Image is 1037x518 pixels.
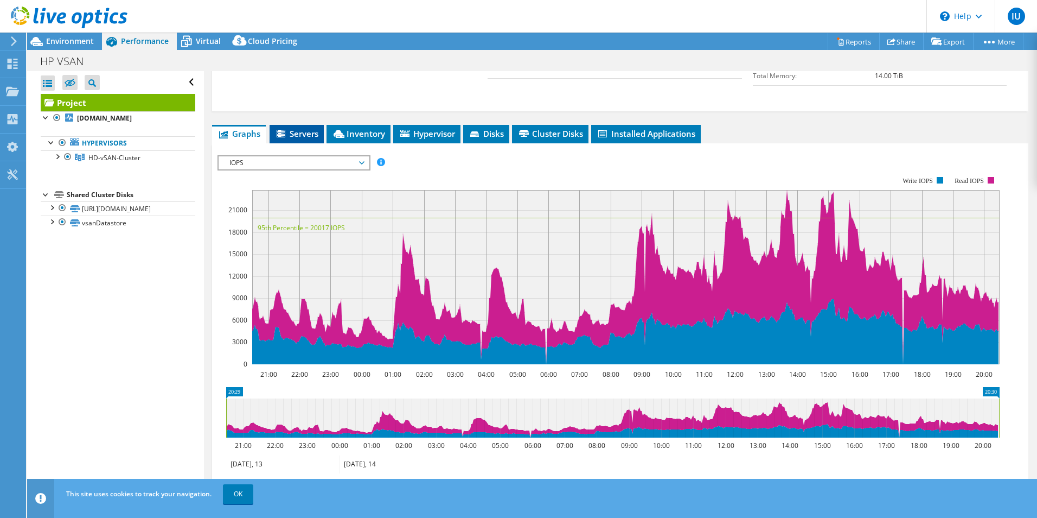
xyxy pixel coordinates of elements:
[974,441,991,450] text: 20:00
[664,370,681,379] text: 10:00
[828,33,880,50] a: Reports
[66,489,212,498] span: This site uses cookies to track your navigation.
[258,223,345,232] text: 95th Percentile = 20017 IOPS
[415,370,432,379] text: 02:00
[384,370,401,379] text: 01:00
[955,177,984,185] text: Read IOPS
[228,249,247,258] text: 15000
[753,66,875,85] td: Total Memory:
[196,36,221,46] span: Virtual
[41,94,195,111] a: Project
[41,216,195,230] a: vsanDatastore
[820,370,836,379] text: 15:00
[902,177,933,185] text: Write IOPS
[121,36,169,46] span: Performance
[41,201,195,216] a: [URL][DOMAIN_NAME]
[524,441,541,450] text: 06:00
[944,370,961,379] text: 19:00
[228,271,247,281] text: 12000
[217,128,260,139] span: Graphs
[232,293,247,302] text: 9000
[459,441,476,450] text: 04:00
[248,36,297,46] span: Cloud Pricing
[923,33,974,50] a: Export
[399,128,455,139] span: Hypervisor
[597,128,695,139] span: Installed Applications
[41,150,195,165] a: HD-vSAN-Cluster
[275,128,318,139] span: Servers
[469,128,504,139] span: Disks
[298,441,315,450] text: 23:00
[633,370,650,379] text: 09:00
[41,111,195,125] a: [DOMAIN_NAME]
[758,370,774,379] text: 13:00
[363,441,380,450] text: 01:00
[232,315,247,325] text: 6000
[491,441,508,450] text: 05:00
[35,55,100,67] h1: HP VSAN
[223,484,253,504] a: OK
[781,441,798,450] text: 14:00
[46,36,94,46] span: Environment
[882,370,899,379] text: 17:00
[940,11,950,21] svg: \n
[620,441,637,450] text: 09:00
[973,33,1023,50] a: More
[602,370,619,379] text: 08:00
[942,441,959,450] text: 19:00
[517,128,583,139] span: Cluster Disks
[851,370,868,379] text: 16:00
[509,370,526,379] text: 05:00
[67,188,195,201] div: Shared Cluster Disks
[588,441,605,450] text: 08:00
[726,370,743,379] text: 12:00
[571,370,587,379] text: 07:00
[878,441,894,450] text: 17:00
[875,71,903,80] b: 14.00 TiB
[322,370,338,379] text: 23:00
[331,441,348,450] text: 00:00
[1008,8,1025,25] span: IU
[684,441,701,450] text: 11:00
[695,370,712,379] text: 11:00
[260,370,277,379] text: 21:00
[88,153,140,162] span: HD-vSAN-Cluster
[332,128,385,139] span: Inventory
[446,370,463,379] text: 03:00
[789,370,805,379] text: 14:00
[224,156,363,169] span: IOPS
[913,370,930,379] text: 18:00
[652,441,669,450] text: 10:00
[604,64,608,73] b: 0
[427,441,444,450] text: 03:00
[975,370,992,379] text: 20:00
[234,441,251,450] text: 21:00
[556,441,573,450] text: 07:00
[814,441,830,450] text: 15:00
[41,136,195,150] a: Hypervisors
[291,370,308,379] text: 22:00
[244,359,247,369] text: 0
[353,370,370,379] text: 00:00
[846,441,862,450] text: 16:00
[477,370,494,379] text: 04:00
[395,441,412,450] text: 02:00
[266,441,283,450] text: 22:00
[749,441,766,450] text: 13:00
[540,370,556,379] text: 06:00
[228,205,247,214] text: 21000
[717,441,734,450] text: 12:00
[910,441,927,450] text: 18:00
[232,337,247,346] text: 3000
[879,33,924,50] a: Share
[77,113,132,123] b: [DOMAIN_NAME]
[228,228,247,237] text: 18000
